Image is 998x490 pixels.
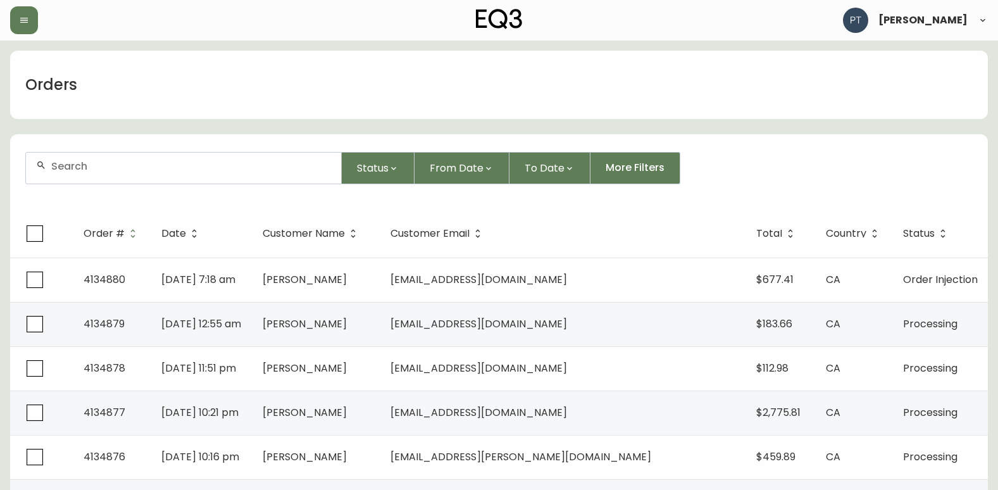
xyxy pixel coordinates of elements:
span: 4134876 [84,449,125,464]
span: Date [161,230,186,237]
span: CA [826,272,840,287]
span: Processing [903,361,957,375]
span: Customer Name [263,228,361,239]
span: $183.66 [756,317,792,331]
span: Country [826,230,866,237]
span: Country [826,228,883,239]
span: [PERSON_NAME] [878,15,968,25]
span: [EMAIL_ADDRESS][DOMAIN_NAME] [390,405,567,420]
img: 986dcd8e1aab7847125929f325458823 [843,8,868,33]
span: Customer Email [390,230,470,237]
span: [EMAIL_ADDRESS][DOMAIN_NAME] [390,361,567,375]
span: [EMAIL_ADDRESS][DOMAIN_NAME] [390,272,567,287]
span: [DATE] 10:21 pm [161,405,239,420]
span: [PERSON_NAME] [263,361,347,375]
span: CA [826,449,840,464]
span: 4134878 [84,361,125,375]
span: Date [161,228,203,239]
span: $112.98 [756,361,789,375]
span: $677.41 [756,272,794,287]
span: Customer Name [263,230,345,237]
span: [PERSON_NAME] [263,272,347,287]
span: Order # [84,228,141,239]
span: Processing [903,405,957,420]
span: [EMAIL_ADDRESS][PERSON_NAME][DOMAIN_NAME] [390,449,651,464]
span: Status [903,228,951,239]
img: logo [476,9,523,29]
span: Customer Email [390,228,486,239]
button: More Filters [590,152,680,184]
span: Status [903,230,935,237]
span: CA [826,317,840,331]
span: Status [357,160,389,176]
button: To Date [509,152,590,184]
span: More Filters [606,161,664,175]
button: From Date [415,152,509,184]
span: [PERSON_NAME] [263,449,347,464]
span: [DATE] 11:51 pm [161,361,236,375]
span: Order Injection [903,272,978,287]
span: Processing [903,317,957,331]
span: $459.89 [756,449,795,464]
span: Total [756,230,782,237]
span: [DATE] 12:55 am [161,317,241,331]
button: Status [342,152,415,184]
span: $2,775.81 [756,405,801,420]
span: To Date [525,160,564,176]
span: [PERSON_NAME] [263,317,347,331]
span: Order # [84,230,125,237]
span: 4134877 [84,405,125,420]
span: 4134880 [84,272,125,287]
span: Processing [903,449,957,464]
span: 4134879 [84,317,125,331]
span: CA [826,405,840,420]
span: [DATE] 10:16 pm [161,449,239,464]
span: CA [826,361,840,375]
span: [PERSON_NAME] [263,405,347,420]
span: [EMAIL_ADDRESS][DOMAIN_NAME] [390,317,567,331]
span: From Date [430,160,483,176]
span: Total [756,228,799,239]
input: Search [51,160,331,172]
h1: Orders [25,74,77,96]
span: [DATE] 7:18 am [161,272,235,287]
